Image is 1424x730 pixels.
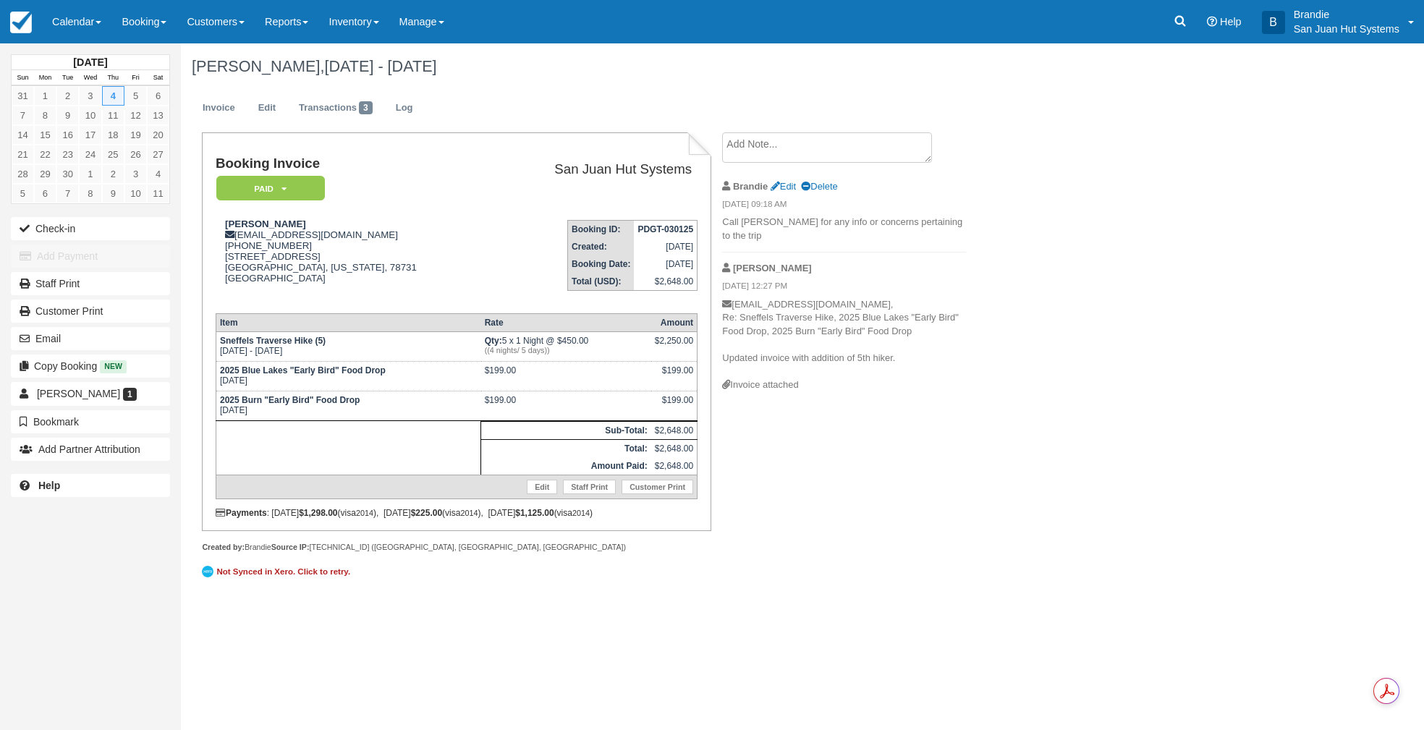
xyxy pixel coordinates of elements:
a: 2 [102,164,124,184]
div: Invoice attached [722,378,966,392]
a: 8 [79,184,101,203]
th: Amount Paid: [481,457,651,475]
p: Call [PERSON_NAME] for any info or concerns pertaining to the trip [722,216,966,242]
a: Paid [216,175,320,202]
strong: $1,125.00 [515,508,554,518]
a: 26 [124,145,147,164]
th: Fri [124,70,147,86]
a: Log [385,94,424,122]
a: 29 [34,164,56,184]
a: Customer Print [11,300,170,323]
span: Help [1220,16,1242,27]
a: 6 [34,184,56,203]
td: $2,648.00 [651,457,698,475]
h1: Booking Invoice [216,156,493,171]
button: Email [11,327,170,350]
div: Brandie [TECHNICAL_ID] ([GEOGRAPHIC_DATA], [GEOGRAPHIC_DATA], [GEOGRAPHIC_DATA]) [202,542,711,553]
em: [DATE] 12:27 PM [722,280,966,296]
strong: 2025 Burn "Early Bird" Food Drop [220,395,360,405]
a: Help [11,474,170,497]
span: New [100,360,127,373]
a: 1 [34,86,56,106]
strong: [PERSON_NAME] [733,263,812,273]
a: Not Synced in Xero. Click to retry. [202,564,354,580]
a: Edit [527,480,557,494]
h1: [PERSON_NAME], [192,58,1238,75]
button: Add Payment [11,245,170,268]
p: Brandie [1294,7,1399,22]
a: Edit [247,94,287,122]
a: Staff Print [11,272,170,295]
strong: Source IP: [271,543,310,551]
p: San Juan Hut Systems [1294,22,1399,36]
th: Item [216,313,480,331]
td: $199.00 [481,361,651,391]
a: 21 [12,145,34,164]
th: Sat [147,70,169,86]
small: 2014 [572,509,590,517]
a: 27 [147,145,169,164]
a: Staff Print [563,480,616,494]
a: 19 [124,125,147,145]
th: Total (USD): [568,273,635,291]
div: $199.00 [655,365,693,387]
th: Sub-Total: [481,421,651,439]
em: [DATE] 09:18 AM [722,198,966,214]
a: 8 [34,106,56,125]
th: Booking ID: [568,221,635,239]
em: ((4 nights/ 5 days)) [485,346,648,355]
th: Thu [102,70,124,86]
button: Bookmark [11,410,170,433]
strong: Payments [216,508,267,518]
strong: Sneffels Traverse Hike (5) [220,336,326,346]
th: Booking Date: [568,255,635,273]
strong: 2025 Blue Lakes "Early Bird" Food Drop [220,365,386,375]
a: 23 [56,145,79,164]
td: $2,648.00 [634,273,697,291]
a: 5 [12,184,34,203]
h2: San Juan Hut Systems [499,162,692,177]
strong: $1,298.00 [299,508,337,518]
a: 13 [147,106,169,125]
a: 14 [12,125,34,145]
em: Paid [216,176,325,201]
a: 28 [12,164,34,184]
div: $2,250.00 [655,336,693,357]
a: 22 [34,145,56,164]
div: : [DATE] (visa ), [DATE] (visa ), [DATE] (visa ) [216,508,698,518]
a: 30 [56,164,79,184]
th: Created: [568,238,635,255]
strong: PDGT-030125 [637,224,693,234]
a: 3 [124,164,147,184]
a: 11 [147,184,169,203]
strong: [PERSON_NAME] [225,218,306,229]
th: Wed [79,70,101,86]
td: [DATE] [634,238,697,255]
small: 2014 [460,509,478,517]
b: Help [38,480,60,491]
span: [DATE] - [DATE] [324,57,436,75]
a: 16 [56,125,79,145]
img: checkfront-main-nav-mini-logo.png [10,12,32,33]
td: [DATE] [634,255,697,273]
th: Tue [56,70,79,86]
strong: Created by: [202,543,245,551]
td: $2,648.00 [651,421,698,439]
a: 4 [102,86,124,106]
a: Transactions3 [288,94,383,122]
a: 15 [34,125,56,145]
span: 1 [123,388,137,401]
div: $199.00 [655,395,693,417]
a: [PERSON_NAME] 1 [11,382,170,405]
a: 11 [102,106,124,125]
div: B [1262,11,1285,34]
a: 17 [79,125,101,145]
td: $2,648.00 [651,439,698,457]
th: Sun [12,70,34,86]
a: 9 [56,106,79,125]
button: Copy Booking New [11,355,170,378]
a: 9 [102,184,124,203]
span: [PERSON_NAME] [37,388,120,399]
a: Edit [771,181,796,192]
td: $199.00 [481,391,651,420]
